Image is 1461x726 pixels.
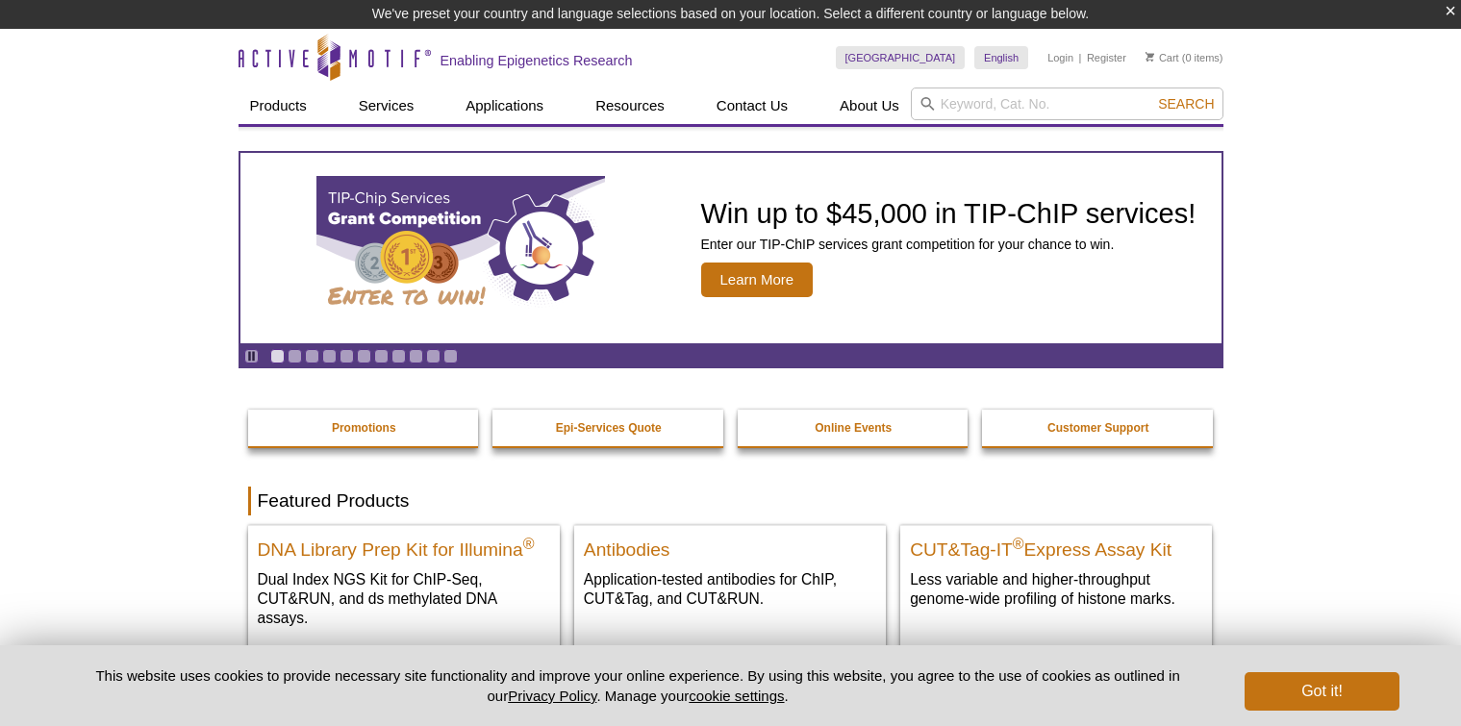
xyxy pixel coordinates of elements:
a: Register [1087,51,1126,64]
a: Privacy Policy [508,688,596,704]
a: Cart [1146,51,1179,64]
a: Products [239,88,318,124]
a: Contact Us [705,88,799,124]
article: TIP-ChIP Services Grant Competition [240,153,1222,343]
a: Applications [454,88,555,124]
a: Toggle autoplay [244,349,259,363]
img: Your Cart [1146,52,1154,62]
button: cookie settings [689,688,784,704]
a: Resources [584,88,676,124]
button: Got it! [1245,672,1398,711]
a: Go to slide 9 [409,349,423,363]
a: Services [347,88,426,124]
a: TIP-ChIP Services Grant Competition Win up to $45,000 in TIP-ChIP services! Enter our TIP-ChIP se... [240,153,1222,343]
a: Go to slide 3 [305,349,319,363]
h2: Featured Products [248,487,1214,515]
strong: Customer Support [1047,421,1148,435]
span: Learn More [701,263,814,297]
h2: CUT&Tag-IT Express Assay Kit [910,531,1202,560]
h2: Antibodies [584,531,876,560]
a: Epi-Services Quote [492,410,725,446]
h2: DNA Library Prep Kit for Illumina [258,531,550,560]
a: About Us [828,88,911,124]
a: Go to slide 2 [288,349,302,363]
strong: Online Events [815,421,892,435]
a: All Antibodies Antibodies Application-tested antibodies for ChIP, CUT&Tag, and CUT&RUN. [574,525,886,628]
p: Dual Index NGS Kit for ChIP-Seq, CUT&RUN, and ds methylated DNA assays. [258,569,550,628]
h2: Win up to $45,000 in TIP-ChIP services! [701,199,1197,228]
sup: ® [1013,536,1024,552]
button: Search [1152,95,1220,113]
a: Customer Support [982,410,1215,446]
li: | [1079,46,1082,69]
a: DNA Library Prep Kit for Illumina DNA Library Prep Kit for Illumina® Dual Index NGS Kit for ChIP-... [248,525,560,647]
p: Less variable and higher-throughput genome-wide profiling of histone marks​. [910,569,1202,609]
a: Go to slide 8 [391,349,406,363]
p: This website uses cookies to provide necessary site functionality and improve your online experie... [63,665,1214,706]
p: Application-tested antibodies for ChIP, CUT&Tag, and CUT&RUN. [584,569,876,609]
h2: Enabling Epigenetics Research [441,52,633,69]
sup: ® [523,536,535,552]
a: Go to slide 7 [374,349,389,363]
a: Online Events [738,410,970,446]
img: TIP-ChIP Services Grant Competition [316,176,605,320]
a: Go to slide 1 [270,349,285,363]
a: [GEOGRAPHIC_DATA] [836,46,966,69]
a: Login [1047,51,1073,64]
a: Promotions [248,410,481,446]
a: CUT&Tag-IT® Express Assay Kit CUT&Tag-IT®Express Assay Kit Less variable and higher-throughput ge... [900,525,1212,628]
a: Go to slide 10 [426,349,441,363]
p: Enter our TIP-ChIP services grant competition for your chance to win. [701,236,1197,253]
li: (0 items) [1146,46,1223,69]
a: English [974,46,1028,69]
a: Go to slide 5 [340,349,354,363]
a: Go to slide 11 [443,349,458,363]
input: Keyword, Cat. No. [911,88,1223,120]
strong: Epi-Services Quote [556,421,662,435]
strong: Promotions [332,421,396,435]
a: Go to slide 6 [357,349,371,363]
span: Search [1158,96,1214,112]
a: Go to slide 4 [322,349,337,363]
